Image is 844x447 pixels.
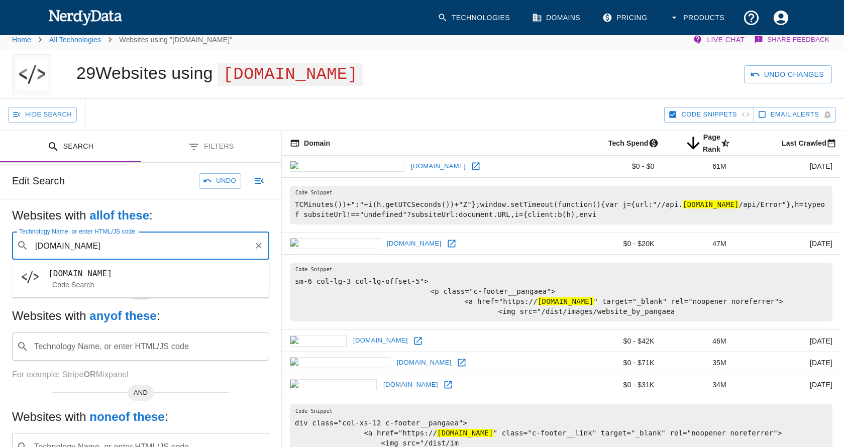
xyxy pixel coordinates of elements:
td: [DATE] [734,374,840,396]
span: Get email alerts with newly found website results. Click to enable. [771,109,819,121]
a: Open icedelite.com in new window [444,236,459,251]
a: [DOMAIN_NAME] [381,377,441,393]
a: [DOMAIN_NAME] [408,159,468,174]
td: [DATE] [734,233,840,255]
img: icedelite.com icon [290,238,380,249]
button: Get email alerts with newly found website results. Click to enable. [754,107,836,123]
img: NerdyData.com [48,7,122,27]
iframe: Drift Widget Chat Controller [794,376,832,414]
a: Home [12,36,31,44]
hl: [DOMAIN_NAME] [538,297,594,305]
td: $0 - $31K [564,374,662,396]
a: Open brutejeeps.com in new window [454,355,469,370]
td: 61M [663,155,734,177]
td: 47M [663,233,734,255]
td: [DATE] [734,155,840,177]
span: The estimated minimum and maximum annual tech spend each webpage has, based on the free, freemium... [595,137,663,149]
h6: Edit Search [12,173,65,189]
button: Hide Search [8,107,77,123]
td: [DATE] [734,330,840,352]
pre: TCMinutes())+":"+i(h.getUTCSeconds())+"Z"};window.setTimeout(function(){var j={url:"//api. /api/E... [290,186,832,225]
button: Undo [199,173,241,189]
a: [DOMAIN_NAME] [384,236,444,252]
nav: breadcrumb [12,30,232,50]
button: Clear [252,239,266,253]
a: Open mobofoundation.nl in new window [468,159,483,174]
button: Hide Code Snippets [664,107,754,123]
pre: sm-6 col-lg-3 col-lg-offset-5"> <p class="c-footer__pangaea"> <a href="https:// " target="_blank"... [290,263,832,321]
b: all of these [89,208,149,222]
img: wla.nl icon [290,336,347,347]
img: 0.jpg [20,267,40,287]
button: Undo Changes [744,65,832,84]
span: The registered domain name (i.e. "nerdydata.com"). [290,137,330,149]
a: [DOMAIN_NAME] [394,355,454,371]
h5: Websites with : [12,409,269,425]
button: Support and Documentation [736,3,766,33]
a: [DOMAIN_NAME] [351,333,410,349]
code: [DOMAIN_NAME] [48,269,112,278]
td: [DATE] [734,352,840,374]
td: $0 - $42K [564,330,662,352]
td: $0 - $20K [564,233,662,255]
td: 35M [663,352,734,374]
a: Technologies [432,3,518,33]
span: A page popularity ranking based on a domain's backlinks. Smaller numbers signal more popular doma... [684,131,734,155]
td: $0 - $0 [564,155,662,177]
a: Domains [526,3,588,33]
img: "pangaea.nl" logo [17,54,48,94]
label: Technology Name, or enter HTML/JS code [19,227,135,236]
h4: 29 Websites using [76,63,218,82]
img: brutejeeps.com icon [290,357,390,368]
td: 34M [663,374,734,396]
button: Products [663,3,732,33]
span: [DOMAIN_NAME] [218,63,363,86]
hl: [DOMAIN_NAME] [683,200,739,208]
a: Open styledevie.nl in new window [441,377,456,392]
img: styledevie.nl icon [290,379,377,390]
b: any of these [89,309,156,322]
h5: Websites with : [12,308,269,324]
b: OR [83,370,95,379]
hl: [DOMAIN_NAME] [437,429,493,437]
td: $0 - $71K [564,352,662,374]
img: mobofoundation.nl icon [290,161,404,172]
button: Account Settings [766,3,796,33]
b: none of these [89,410,164,423]
h5: Websites with : [12,207,269,223]
td: 46M [663,330,734,352]
span: Code Search [48,281,98,289]
a: Open wla.nl in new window [410,333,426,349]
span: Hide Code Snippets [681,109,736,121]
p: For example: Stripe Mixpanel [12,369,269,381]
span: Most recent date this website was successfully crawled [769,137,840,149]
p: Websites using "[DOMAIN_NAME]" [119,35,232,45]
a: All Technologies [49,36,101,44]
span: AND [128,388,154,398]
a: Pricing [596,3,655,33]
button: Filters [141,131,281,163]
